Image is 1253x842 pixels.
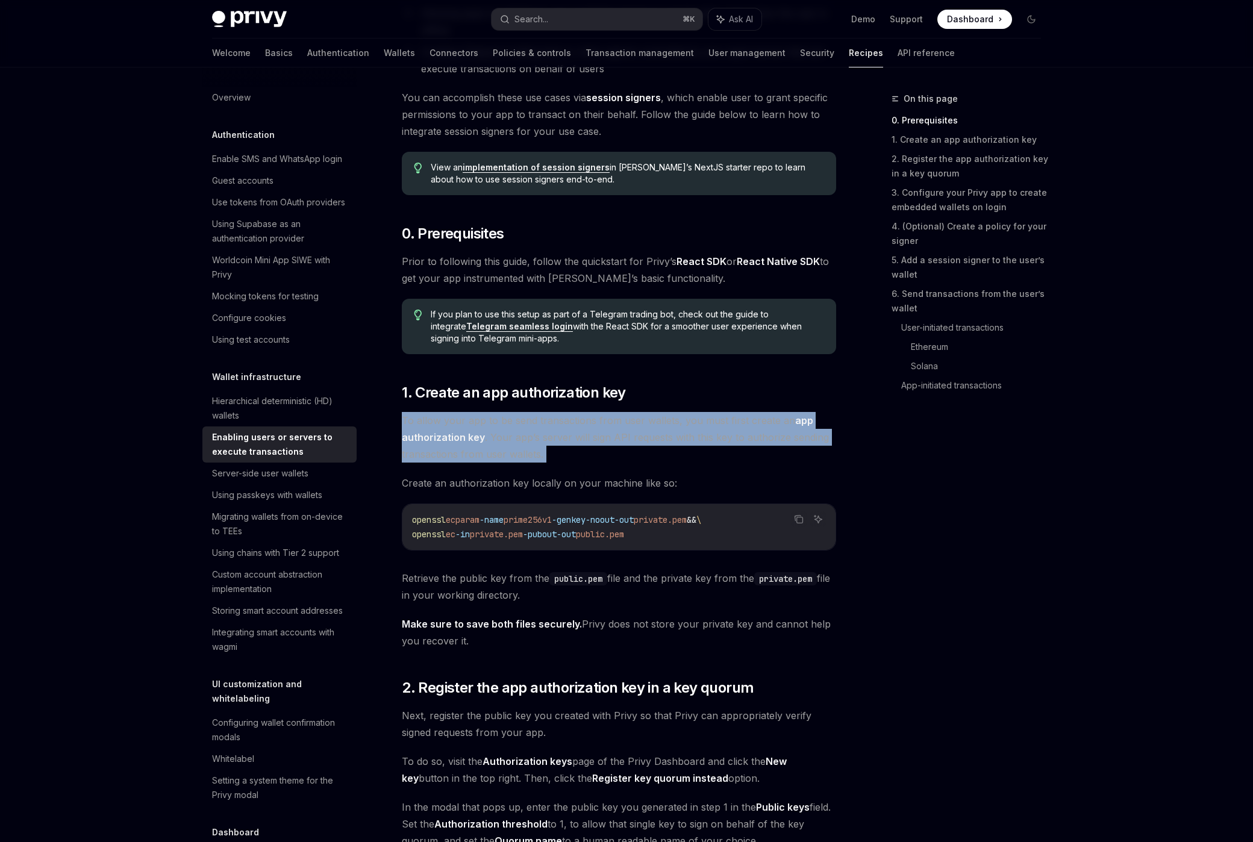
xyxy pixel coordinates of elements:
[212,752,254,766] div: Whitelabel
[898,39,955,67] a: API reference
[483,755,572,768] a: Authorization keys
[402,89,836,140] span: You can accomplish these use cases via , which enable user to grant specific permissions to your ...
[947,13,993,25] span: Dashboard
[202,463,357,484] a: Server-side user wallets
[557,529,576,540] span: -out
[202,213,357,249] a: Using Supabase as an authentication provider
[402,224,504,243] span: 0. Prerequisites
[212,152,342,166] div: Enable SMS and WhatsApp login
[265,39,293,67] a: Basics
[1022,10,1041,29] button: Toggle dark mode
[212,217,349,246] div: Using Supabase as an authentication provider
[634,514,687,525] span: private.pem
[676,255,726,268] a: React SDK
[892,149,1051,183] a: 2. Register the app authorization key in a key quorum
[892,251,1051,284] a: 5. Add a session signer to the user’s wallet
[586,92,661,104] a: session signers
[586,514,614,525] span: -noout
[212,825,259,840] h5: Dashboard
[212,773,349,802] div: Setting a system theme for the Privy modal
[212,394,349,423] div: Hierarchical deterministic (HD) wallets
[430,39,478,67] a: Connectors
[708,39,786,67] a: User management
[849,39,883,67] a: Recipes
[307,39,369,67] a: Authentication
[402,412,836,463] span: To allow your app to be send transactions from user wallets, you must first create an . Your app’...
[212,466,308,481] div: Server-side user wallets
[800,39,834,67] a: Security
[402,616,836,649] span: Privy does not store your private key and cannot help you recover it.
[202,390,357,426] a: Hierarchical deterministic (HD) wallets
[791,511,807,527] button: Copy the contents from the code block
[614,514,634,525] span: -out
[514,12,548,27] div: Search...
[890,13,923,25] a: Support
[592,772,728,784] strong: Register key quorum instead
[212,173,273,188] div: Guest accounts
[212,677,357,706] h5: UI customization and whitelabeling
[586,39,694,67] a: Transaction management
[455,529,470,540] span: -in
[431,161,824,186] span: View an in [PERSON_NAME]’s NextJS starter repo to learn about how to use session signers end-to-end.
[212,195,345,210] div: Use tokens from OAuth providers
[402,618,582,630] strong: Make sure to save both files securely.
[696,514,701,525] span: \
[463,162,610,173] a: implementation of session signers
[202,542,357,564] a: Using chains with Tier 2 support
[202,564,357,600] a: Custom account abstraction implementation
[212,716,349,744] div: Configuring wallet confirmation modals
[851,13,875,25] a: Demo
[549,572,607,585] code: public.pem
[431,308,824,345] span: If you plan to use this setup as part of a Telegram trading bot, check out the guide to integrate...
[911,357,1051,376] a: Solana
[446,529,455,540] span: ec
[402,383,626,402] span: 1. Create an app authorization key
[466,321,573,332] a: Telegram seamless login
[202,426,357,463] a: Enabling users or servers to execute transactions
[212,39,251,67] a: Welcome
[492,8,702,30] button: Search...⌘K
[202,329,357,351] a: Using test accounts
[212,90,251,105] div: Overview
[202,192,357,213] a: Use tokens from OAuth providers
[480,514,504,525] span: -name
[493,39,571,67] a: Policies & controls
[729,13,753,25] span: Ask AI
[412,529,446,540] span: openssl
[687,514,696,525] span: &&
[202,770,357,806] a: Setting a system theme for the Privy modal
[202,600,357,622] a: Storing smart account addresses
[892,183,1051,217] a: 3. Configure your Privy app to create embedded wallets on login
[212,128,275,142] h5: Authentication
[412,514,446,525] span: openssl
[737,255,820,268] a: React Native SDK
[202,622,357,658] a: Integrating smart accounts with wagmi
[552,514,586,525] span: -genkey
[212,567,349,596] div: Custom account abstraction implementation
[402,707,836,741] span: Next, register the public key you created with Privy so that Privy can appropriately verify signe...
[212,625,349,654] div: Integrating smart accounts with wagmi
[202,506,357,542] a: Migrating wallets from on-device to TEEs
[212,332,290,347] div: Using test accounts
[708,8,761,30] button: Ask AI
[202,285,357,307] a: Mocking tokens for testing
[892,217,1051,251] a: 4. (Optional) Create a policy for your signer
[202,712,357,748] a: Configuring wallet confirmation modals
[892,130,1051,149] a: 1. Create an app authorization key
[384,39,415,67] a: Wallets
[202,748,357,770] a: Whitelabel
[212,430,349,459] div: Enabling users or servers to execute transactions
[904,92,958,106] span: On this page
[212,11,287,28] img: dark logo
[212,488,322,502] div: Using passkeys with wallets
[202,484,357,506] a: Using passkeys with wallets
[212,510,349,538] div: Migrating wallets from on-device to TEEs
[434,818,548,830] strong: Authorization threshold
[202,307,357,329] a: Configure cookies
[937,10,1012,29] a: Dashboard
[202,170,357,192] a: Guest accounts
[402,678,754,697] span: 2. Register the app authorization key in a key quorum
[212,253,349,282] div: Worldcoin Mini App SIWE with Privy
[212,603,343,618] div: Storing smart account addresses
